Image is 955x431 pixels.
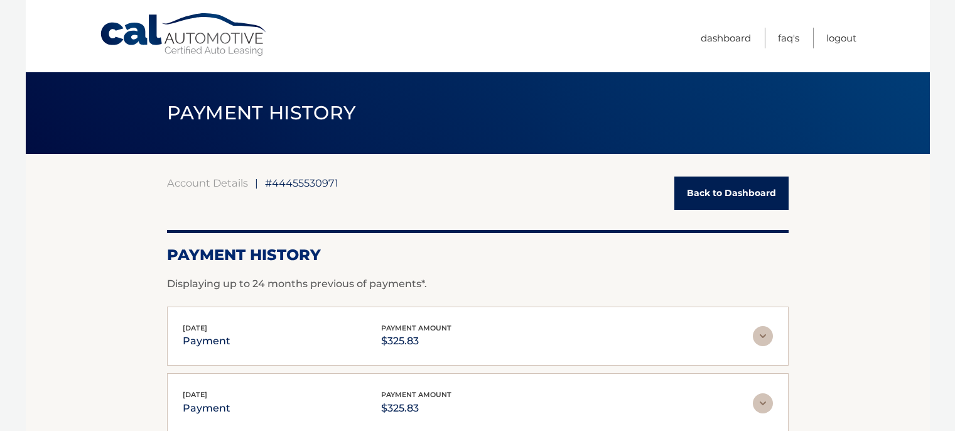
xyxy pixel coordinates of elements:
[183,400,230,417] p: payment
[167,246,789,265] h2: Payment History
[826,28,856,48] a: Logout
[701,28,751,48] a: Dashboard
[183,332,230,350] p: payment
[753,326,773,346] img: accordion-rest.svg
[674,177,789,210] a: Back to Dashboard
[381,332,451,350] p: $325.83
[381,400,451,417] p: $325.83
[183,390,207,399] span: [DATE]
[99,13,269,57] a: Cal Automotive
[381,390,451,399] span: payment amount
[167,276,789,292] p: Displaying up to 24 months previous of payments*.
[183,324,207,332] span: [DATE]
[778,28,799,48] a: FAQ's
[167,177,248,189] a: Account Details
[265,177,338,189] span: #44455530971
[381,324,451,332] span: payment amount
[753,393,773,413] img: accordion-rest.svg
[167,101,356,124] span: PAYMENT HISTORY
[255,177,258,189] span: |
